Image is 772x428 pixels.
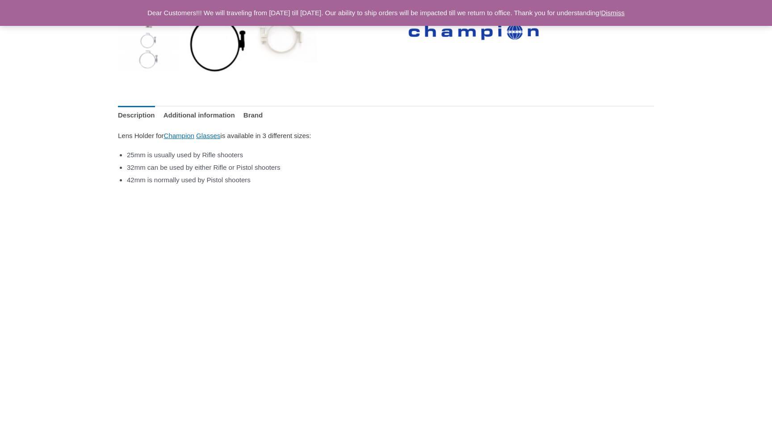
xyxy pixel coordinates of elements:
[118,10,180,72] img: Lens Holder for Champion Glasses
[256,10,318,72] img: Lens Holder for Champion Glasses - Image 3
[187,10,249,72] img: Lens Holder for Champion Glasses - Image 2
[407,17,541,42] a: Champion
[196,132,220,139] a: Glasses
[127,149,654,161] li: 25mm is usually used by Rifle shooters
[118,106,155,125] a: Description
[118,132,654,140] h6: Lens Holder for is available in 3 different sizes:
[164,106,235,125] a: Additional information
[127,161,654,174] li: 32mm can be used by either Rifle or Pistol shooters
[164,132,194,139] a: Champion
[601,9,625,17] a: Dismiss
[243,106,263,125] a: Brand
[127,174,654,186] li: 42mm is normally used by Pistol shooters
